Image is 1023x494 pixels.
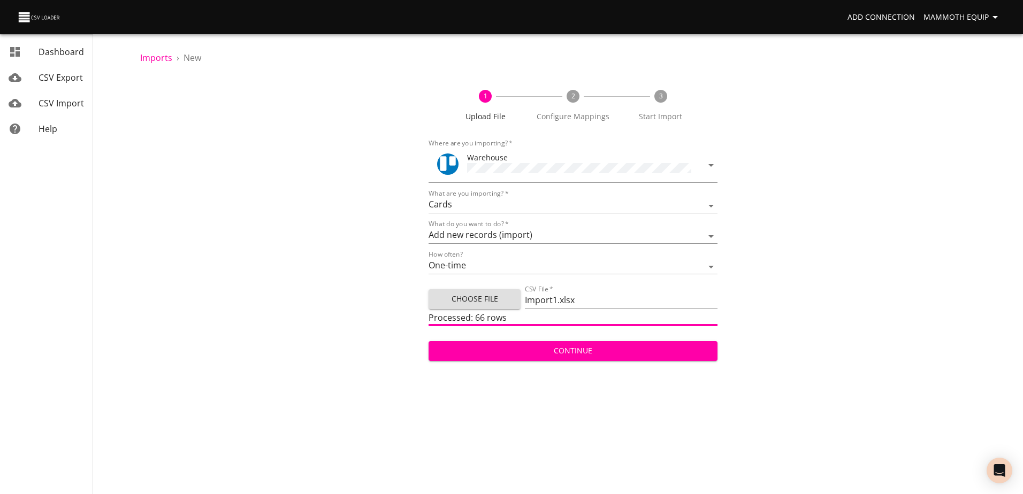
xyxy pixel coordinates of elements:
[923,11,1002,24] span: Mammoth Equip
[39,46,84,58] span: Dashboard
[446,111,525,122] span: Upload File
[429,312,507,323] span: Processed: 66 rows
[571,91,575,101] text: 2
[843,7,919,27] a: Add Connection
[429,221,509,227] label: What do you want to do?
[39,72,83,83] span: CSV Export
[39,97,84,109] span: CSV Import
[987,458,1012,483] div: Open Intercom Messenger
[919,7,1006,27] button: Mammoth Equip
[429,148,717,183] div: ToolWarehouse
[525,286,553,292] label: CSV File
[621,111,700,122] span: Start Import
[429,190,508,197] label: What are you importing?
[429,341,717,361] button: Continue
[140,52,172,64] a: Imports
[533,111,613,122] span: Configure Mappings
[437,344,708,358] span: Continue
[437,153,459,175] img: Trello
[429,289,521,309] button: Choose File
[467,152,508,163] span: Warehouse
[429,140,513,146] label: Where are you importing?
[437,153,459,175] div: Tool
[484,91,487,101] text: 1
[659,91,662,101] text: 3
[39,123,57,135] span: Help
[429,251,463,258] label: How often?
[848,11,915,24] span: Add Connection
[184,52,201,64] span: New
[17,10,62,25] img: CSV Loader
[177,51,179,64] li: ›
[437,292,512,306] span: Choose File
